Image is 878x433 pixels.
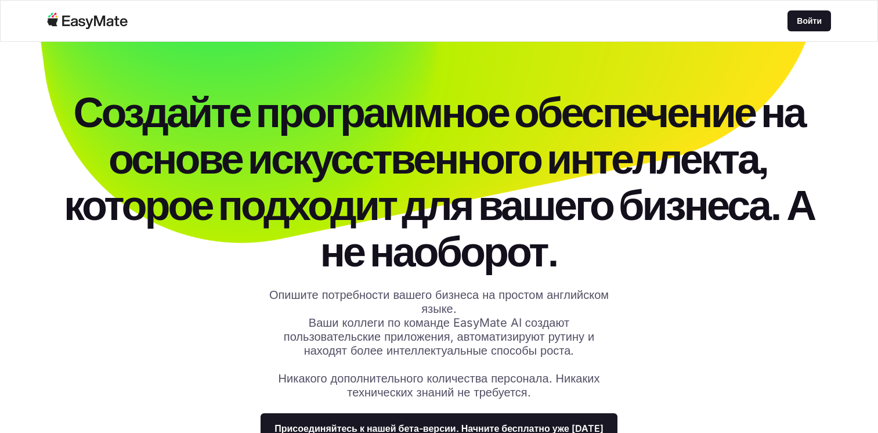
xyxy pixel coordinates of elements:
[787,10,831,31] a: Войти
[797,15,822,27] p: Войти
[265,371,613,399] p: Никакого дополнительного количества персонала. Никаких технических знаний не требуется.
[46,88,832,274] p: Создайте программное обеспечение на основе искусственного интеллекта, которое подходит для вашего...
[265,288,613,358] p: Опишите потребности вашего бизнеса на простом английском языке. Ваши коллеги по команде EasyMate ...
